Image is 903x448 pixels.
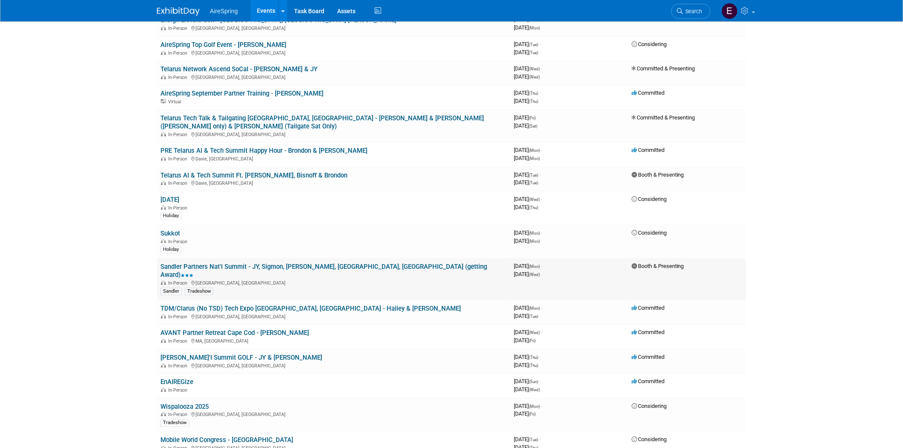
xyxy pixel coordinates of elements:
[160,313,507,320] div: [GEOGRAPHIC_DATA], [GEOGRAPHIC_DATA]
[514,115,538,121] span: [DATE]
[529,75,540,80] span: (Wed)
[632,329,664,336] span: Committed
[529,438,538,442] span: (Tue)
[514,354,541,361] span: [DATE]
[537,115,538,121] span: -
[529,364,538,368] span: (Thu)
[529,124,537,129] span: (Sat)
[632,115,695,121] span: Committed & Presenting
[160,155,507,162] div: Davie, [GEOGRAPHIC_DATA]
[160,263,487,279] a: Sandler Partners Nat'l Summit - JY, Sigmon, [PERSON_NAME], [GEOGRAPHIC_DATA], [GEOGRAPHIC_DATA] (...
[541,230,542,236] span: -
[722,3,738,19] img: erica arjona
[514,147,542,154] span: [DATE]
[168,26,190,32] span: In-Person
[161,99,166,104] img: Virtual Event
[529,355,538,360] span: (Thu)
[168,412,190,418] span: In-Person
[632,305,664,311] span: Committed
[514,172,541,178] span: [DATE]
[514,74,540,80] span: [DATE]
[160,411,507,418] div: [GEOGRAPHIC_DATA], [GEOGRAPHIC_DATA]
[529,181,538,186] span: (Tue)
[632,41,667,48] span: Considering
[529,51,538,55] span: (Tue)
[529,198,540,202] span: (Wed)
[168,364,190,369] span: In-Person
[514,329,542,336] span: [DATE]
[168,51,190,56] span: In-Person
[168,239,190,245] span: In-Person
[160,403,209,411] a: Wispalooza 2025
[539,90,541,96] span: -
[160,436,293,444] a: Mobile World Congress - [GEOGRAPHIC_DATA]
[514,313,538,320] span: [DATE]
[161,206,166,210] img: In-Person Event
[632,403,667,410] span: Considering
[185,288,213,296] div: Tradeshow
[529,339,536,343] span: (Fri)
[529,314,538,319] span: (Tue)
[529,116,536,121] span: (Fri)
[541,263,542,270] span: -
[168,388,190,393] span: In-Person
[160,41,286,49] a: AireSpring Top Golf Event - [PERSON_NAME]
[529,43,538,47] span: (Tue)
[160,354,322,362] a: [PERSON_NAME]'l Summit GOLF - JY & [PERSON_NAME]
[514,41,541,48] span: [DATE]
[529,26,540,31] span: (Mon)
[514,305,542,311] span: [DATE]
[514,230,542,236] span: [DATE]
[514,411,536,417] span: [DATE]
[529,99,538,104] span: (Thu)
[160,246,181,254] div: Holiday
[632,230,667,236] span: Considering
[514,123,537,129] span: [DATE]
[539,41,541,48] span: -
[160,419,189,427] div: Tradeshow
[529,380,538,384] span: (Sun)
[168,75,190,81] span: In-Person
[161,75,166,79] img: In-Person Event
[514,25,540,31] span: [DATE]
[539,172,541,178] span: -
[514,337,536,344] span: [DATE]
[160,212,181,220] div: Holiday
[168,157,190,162] span: In-Person
[541,147,542,154] span: -
[160,49,507,56] div: [GEOGRAPHIC_DATA], [GEOGRAPHIC_DATA]
[160,90,323,98] a: AireSpring September Partner Training - [PERSON_NAME]
[161,388,166,392] img: In-Person Event
[161,314,166,319] img: In-Person Event
[632,378,664,385] span: Committed
[529,148,540,153] span: (Mon)
[539,354,541,361] span: -
[161,339,166,343] img: In-Person Event
[632,354,664,361] span: Committed
[514,238,540,244] span: [DATE]
[168,281,190,286] span: In-Person
[529,306,540,311] span: (Mon)
[529,404,540,409] span: (Mon)
[161,364,166,368] img: In-Person Event
[514,49,538,56] span: [DATE]
[514,362,538,369] span: [DATE]
[632,196,667,203] span: Considering
[160,147,367,155] a: PRE Telarus AI & Tech Summit Happy Hour - Brondon & [PERSON_NAME]
[161,281,166,285] img: In-Person Event
[541,66,542,72] span: -
[539,378,541,385] span: -
[529,173,538,178] span: (Tue)
[541,196,542,203] span: -
[514,90,541,96] span: [DATE]
[514,155,540,162] span: [DATE]
[514,98,538,105] span: [DATE]
[671,4,711,19] a: Search
[529,265,540,269] span: (Mon)
[529,273,540,277] span: (Wed)
[529,67,540,72] span: (Wed)
[529,91,538,96] span: (Thu)
[168,314,190,320] span: In-Person
[168,181,190,186] span: In-Person
[514,403,542,410] span: [DATE]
